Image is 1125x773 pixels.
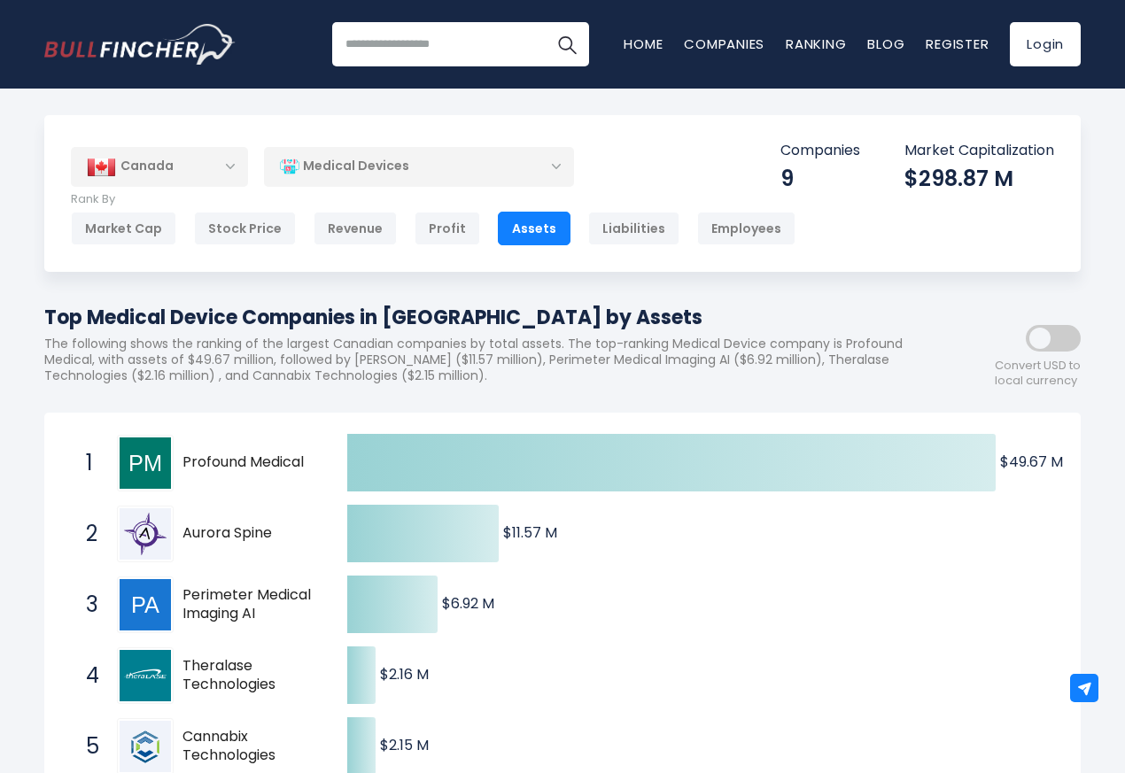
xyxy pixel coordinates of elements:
a: Register [926,35,989,53]
p: Market Capitalization [904,142,1054,160]
span: 1 [77,448,95,478]
div: Canada [71,147,248,186]
div: 9 [780,165,860,192]
span: 3 [77,590,95,620]
span: 4 [77,661,95,691]
a: Companies [684,35,764,53]
text: $49.67 M [1000,452,1063,472]
text: $2.16 M [380,664,429,684]
p: The following shows the ranking of the largest Canadian companies by total assets. The top-rankin... [44,336,921,384]
img: Theralase Technologies [120,650,171,701]
h1: Top Medical Device Companies in [GEOGRAPHIC_DATA] by Assets [44,303,921,332]
span: Theralase Technologies [182,657,316,694]
div: Revenue [314,212,397,245]
div: Profit [415,212,480,245]
img: Bullfincher logo [44,24,236,65]
div: Stock Price [194,212,296,245]
div: Liabilities [588,212,679,245]
a: Login [1010,22,1081,66]
img: Perimeter Medical Imaging AI [120,579,171,630]
a: Home [624,35,663,53]
p: Companies [780,142,860,160]
div: $298.87 M [904,165,1054,192]
a: Blog [867,35,904,53]
span: 2 [77,519,95,549]
a: Ranking [786,35,846,53]
span: Aurora Spine [182,524,316,543]
text: $11.57 M [503,522,557,543]
span: 5 [77,731,95,761]
text: $6.92 M [442,593,494,614]
text: $2.15 M [380,735,429,755]
a: Go to homepage [44,24,235,65]
img: Cannabix Technologies [120,721,171,772]
p: Rank By [71,192,795,207]
span: Profound Medical [182,453,316,472]
img: Aurora Spine [120,508,171,560]
div: Medical Devices [264,146,574,187]
button: Search [545,22,589,66]
span: Convert USD to local currency [995,359,1081,389]
img: Profound Medical [120,437,171,489]
div: Market Cap [71,212,176,245]
div: Employees [697,212,795,245]
span: Perimeter Medical Imaging AI [182,586,316,623]
div: Assets [498,212,570,245]
span: Cannabix Technologies [182,728,316,765]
